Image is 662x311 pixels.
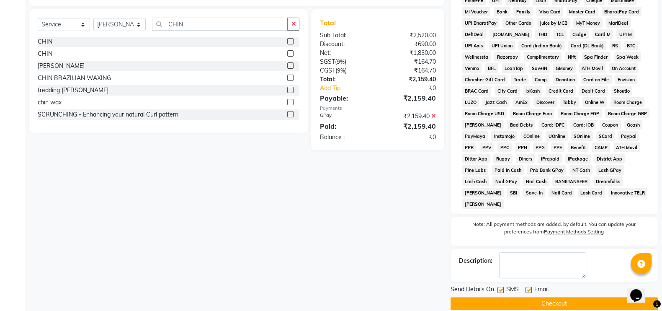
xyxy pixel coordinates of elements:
[568,143,588,152] span: Benefit
[489,41,515,50] span: UPI Union
[378,133,442,142] div: ₹0
[485,63,498,73] span: BFL
[553,75,577,84] span: Donation
[618,131,639,141] span: Paypal
[313,57,378,66] div: ( )
[378,49,442,57] div: ₹1,830.00
[538,154,562,163] span: iPrepaid
[602,7,642,16] span: BharatPay Card
[569,165,592,175] span: NT Cash
[38,74,111,83] div: CHIN BRAZILIAN WAXING
[319,58,335,65] span: SGST
[502,18,533,28] span: Other Cards
[605,109,649,118] span: Room Charge GBP
[624,41,638,50] span: BTC
[533,97,557,107] span: Discover
[552,176,590,186] span: BANKTANSFER
[38,110,178,119] div: SCRUNCHING - Enhancing your natural Curl pattern
[596,131,615,141] span: SCard
[462,41,486,50] span: UPI Axis
[596,165,624,175] span: Lash GPay
[513,7,533,16] span: Family
[493,154,513,163] span: Rupay
[313,75,378,84] div: Total:
[582,97,608,107] span: Online W
[462,63,482,73] span: Venmo
[511,75,528,84] span: Trade
[565,154,591,163] span: iPackage
[538,120,567,130] span: Card: IDFC
[378,93,442,103] div: ₹2,159.40
[38,37,52,46] div: CHIN
[532,75,549,84] span: Comp
[462,120,504,130] span: [PERSON_NAME]
[492,165,524,175] span: Paid in Cash
[494,52,520,62] span: Razorpay
[378,75,442,84] div: ₹2,159.40
[462,109,507,118] span: Room Charge USD
[567,7,598,16] span: Master Card
[489,29,532,39] span: [DOMAIN_NAME]
[515,143,530,152] span: PPN
[451,297,658,310] button: Checkout
[462,97,479,107] span: LUZO
[38,86,108,95] div: tredding [PERSON_NAME]
[492,176,520,186] span: Nail GPay
[536,7,563,16] span: Visa Card
[313,121,378,131] div: Paid:
[451,285,494,295] span: Send Details On
[378,66,442,75] div: ₹164.70
[609,63,638,73] span: On Account
[513,97,530,107] span: AmEx
[313,49,378,57] div: Net:
[520,131,542,141] span: COnline
[534,285,549,295] span: Email
[582,52,610,62] span: Spa Finder
[610,41,621,50] span: RS
[502,63,525,73] span: LoanTap
[546,131,568,141] span: UOnline
[544,228,604,236] label: Payment Methods Setting
[560,97,579,107] span: Tabby
[558,109,602,118] span: Room Charge EGP
[613,143,640,152] span: ATH Movil
[459,257,492,265] div: Description:
[462,86,492,96] span: BRAC Card
[479,143,494,152] span: PPV
[610,97,644,107] span: Room Charge
[313,84,388,93] a: Add Tip
[510,109,554,118] span: Room Charge Euro
[495,86,520,96] span: City Card
[313,93,378,103] div: Payable:
[611,86,633,96] span: Shoutlo
[537,18,570,28] span: Juice by MCB
[616,29,634,39] span: UPI M
[606,18,631,28] span: MariDeal
[627,277,654,303] iframe: chat widget
[579,86,608,96] span: Debit Card
[573,18,603,28] span: MyT Money
[462,165,489,175] span: Pine Labs
[319,18,339,27] span: Total
[506,285,519,295] span: SMS
[462,29,487,39] span: DefiDeal
[462,131,488,141] span: PayMaya
[482,97,509,107] span: Jazz Cash
[378,40,442,49] div: ₹690.00
[378,112,442,121] div: ₹2,159.40
[462,7,491,16] span: MI Voucher
[462,176,489,186] span: Lash Cash
[546,86,576,96] span: Credit Card
[462,52,491,62] span: Wellnessta
[549,188,574,197] span: Nail Card
[529,63,550,73] span: SaveIN
[614,52,641,62] span: Spa Week
[313,31,378,40] div: Sub Total:
[313,112,378,121] div: GPay
[608,188,648,197] span: Innovative TELR
[313,40,378,49] div: Discount:
[551,143,565,152] span: PPE
[319,67,335,74] span: CGST
[524,52,562,62] span: Complimentary
[337,67,345,74] span: 9%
